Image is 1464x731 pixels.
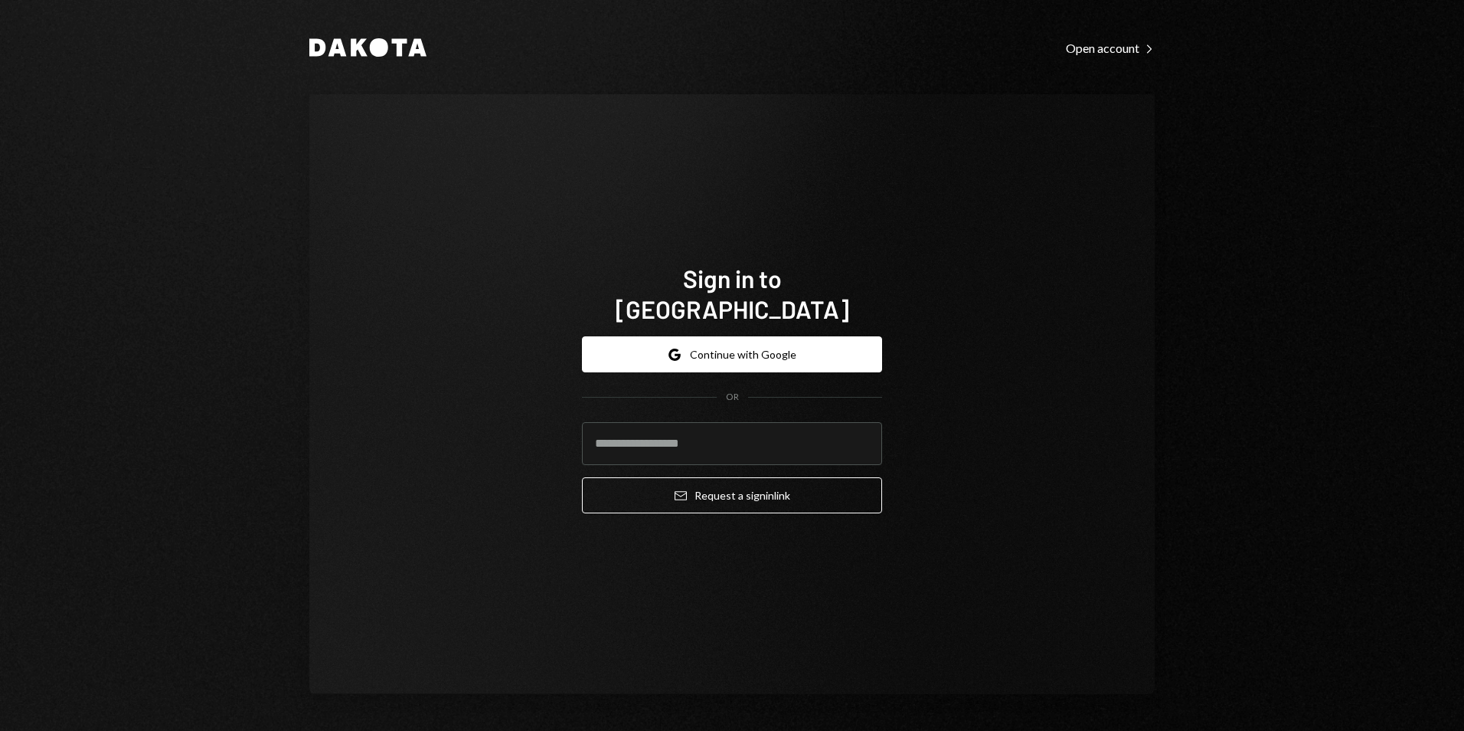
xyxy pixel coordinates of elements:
[582,477,882,513] button: Request a signinlink
[1066,39,1155,56] a: Open account
[726,391,739,404] div: OR
[582,263,882,324] h1: Sign in to [GEOGRAPHIC_DATA]
[1066,41,1155,56] div: Open account
[582,336,882,372] button: Continue with Google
